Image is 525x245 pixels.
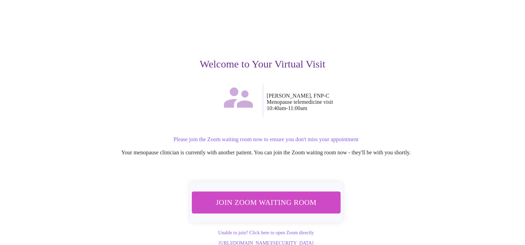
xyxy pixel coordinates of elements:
[56,136,476,143] p: Please join the Zoom waiting room now to ensure you don't miss your appointment
[218,230,314,235] a: Unable to join? Click here to open Zoom directly
[192,191,340,213] button: Join Zoom Waiting Room
[267,93,476,111] p: [PERSON_NAME], FNP-C Menopause telemedicine visit 10:40am - 11:00am
[201,196,331,209] span: Join Zoom Waiting Room
[49,58,476,70] h3: Welcome to Your Virtual Visit
[56,149,476,156] p: Your menopause clinician is currently with another patient. You can join the Zoom waiting room no...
